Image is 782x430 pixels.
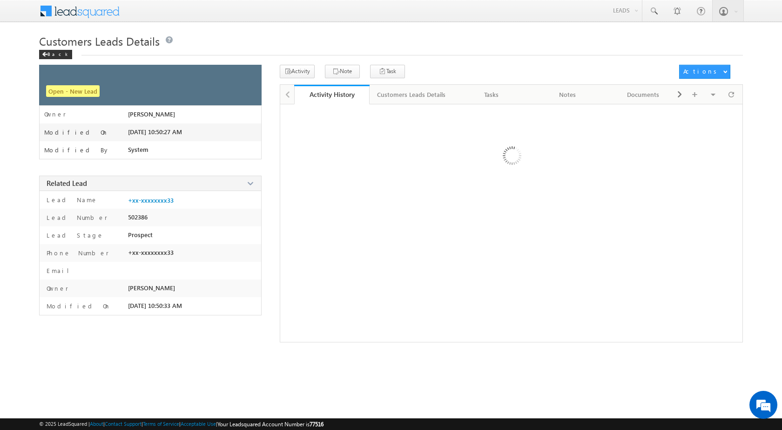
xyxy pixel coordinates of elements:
[44,196,98,204] label: Lead Name
[128,302,182,309] span: [DATE] 10:50:33 AM
[128,213,148,221] span: 502386
[44,129,108,136] label: Modified On
[44,284,68,293] label: Owner
[44,249,109,257] label: Phone Number
[90,421,103,427] a: About
[44,231,104,239] label: Lead Stage
[301,90,363,99] div: Activity History
[128,128,182,136] span: [DATE] 10:50:27 AM
[44,213,108,222] label: Lead Number
[537,89,597,100] div: Notes
[530,85,606,104] a: Notes
[679,65,730,79] button: Actions
[463,109,560,205] img: Loading ...
[39,420,324,429] span: © 2025 LeadSquared | | | | |
[461,89,521,100] div: Tasks
[46,85,100,97] span: Open - New Lead
[39,34,160,48] span: Customers Leads Details
[143,421,179,427] a: Terms of Service
[613,89,673,100] div: Documents
[181,421,216,427] a: Acceptable Use
[44,266,76,275] label: Email
[606,85,681,104] a: Documents
[294,85,370,104] a: Activity History
[44,302,111,310] label: Modified On
[128,110,175,118] span: [PERSON_NAME]
[128,146,148,153] span: System
[128,284,175,292] span: [PERSON_NAME]
[39,50,72,59] div: Back
[44,146,110,154] label: Modified By
[128,231,153,239] span: Prospect
[454,85,530,104] a: Tasks
[370,65,405,78] button: Task
[310,421,324,428] span: 77516
[683,67,720,75] div: Actions
[44,110,66,118] label: Owner
[280,65,315,78] button: Activity
[105,421,142,427] a: Contact Support
[47,178,87,188] span: Related Lead
[128,197,174,204] a: +xx-xxxxxxxx33
[377,89,445,100] div: Customers Leads Details
[325,65,360,78] button: Note
[370,85,454,104] a: Customers Leads Details
[217,421,324,428] span: Your Leadsquared Account Number is
[128,249,174,256] span: +xx-xxxxxxxx33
